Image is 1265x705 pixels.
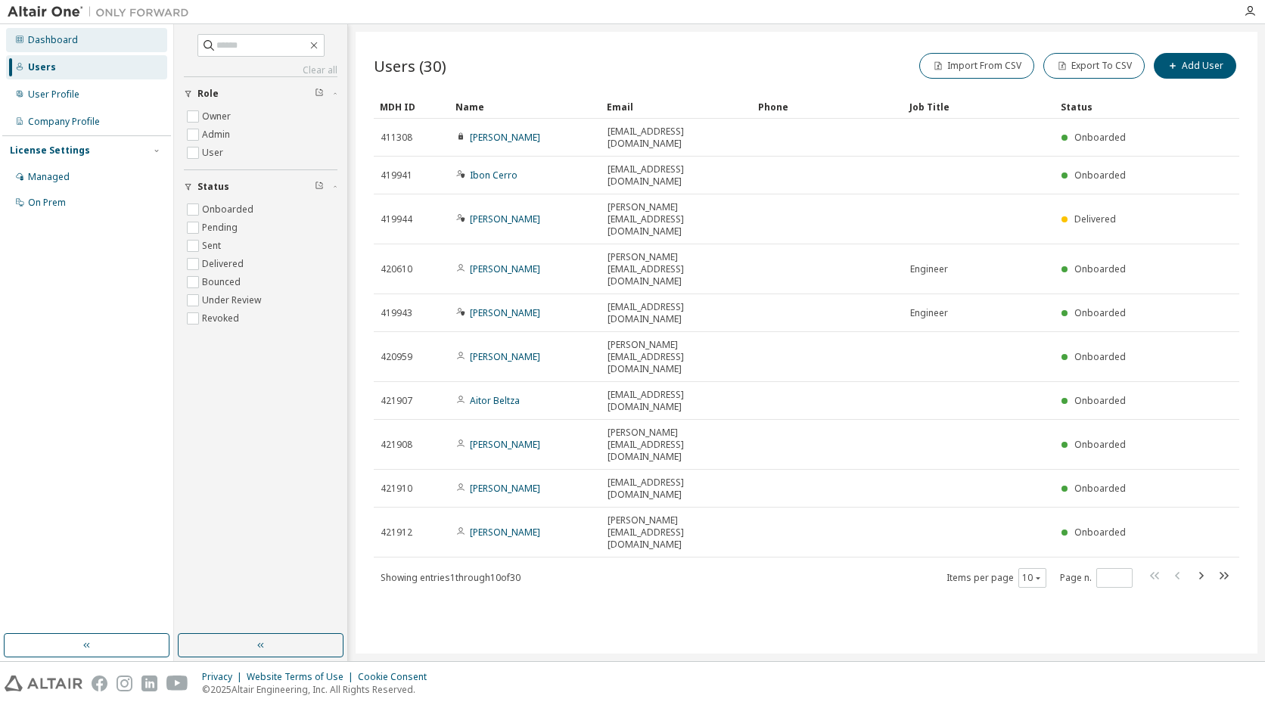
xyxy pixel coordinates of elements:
[381,351,412,363] span: 420959
[1074,213,1116,225] span: Delivered
[608,301,745,325] span: [EMAIL_ADDRESS][DOMAIN_NAME]
[184,64,337,76] a: Clear all
[28,197,66,209] div: On Prem
[1043,53,1145,79] button: Export To CSV
[470,169,517,182] a: Ibon Cerro
[10,144,90,157] div: License Settings
[381,526,412,539] span: 421912
[910,307,948,319] span: Engineer
[184,170,337,203] button: Status
[470,526,540,539] a: [PERSON_NAME]
[470,438,540,451] a: [PERSON_NAME]
[184,77,337,110] button: Role
[141,675,157,691] img: linkedin.svg
[909,95,1049,119] div: Job Title
[381,169,412,182] span: 419941
[315,181,324,193] span: Clear filter
[28,116,100,128] div: Company Profile
[1074,438,1126,451] span: Onboarded
[1074,394,1126,407] span: Onboarded
[202,255,247,273] label: Delivered
[28,89,79,101] div: User Profile
[758,95,897,119] div: Phone
[381,132,412,144] span: 411308
[608,339,745,375] span: [PERSON_NAME][EMAIL_ADDRESS][DOMAIN_NAME]
[1061,95,1161,119] div: Status
[202,237,224,255] label: Sent
[380,95,443,119] div: MDH ID
[381,395,412,407] span: 421907
[5,675,82,691] img: altair_logo.svg
[470,213,540,225] a: [PERSON_NAME]
[1022,572,1043,584] button: 10
[358,671,436,683] div: Cookie Consent
[92,675,107,691] img: facebook.svg
[1074,131,1126,144] span: Onboarded
[1074,169,1126,182] span: Onboarded
[202,107,234,126] label: Owner
[608,389,745,413] span: [EMAIL_ADDRESS][DOMAIN_NAME]
[1154,53,1236,79] button: Add User
[608,427,745,463] span: [PERSON_NAME][EMAIL_ADDRESS][DOMAIN_NAME]
[166,675,188,691] img: youtube.svg
[202,219,241,237] label: Pending
[202,683,436,696] p: © 2025 Altair Engineering, Inc. All Rights Reserved.
[247,671,358,683] div: Website Terms of Use
[919,53,1034,79] button: Import From CSV
[470,350,540,363] a: [PERSON_NAME]
[381,263,412,275] span: 420610
[117,675,132,691] img: instagram.svg
[608,251,745,287] span: [PERSON_NAME][EMAIL_ADDRESS][DOMAIN_NAME]
[608,201,745,238] span: [PERSON_NAME][EMAIL_ADDRESS][DOMAIN_NAME]
[608,514,745,551] span: [PERSON_NAME][EMAIL_ADDRESS][DOMAIN_NAME]
[1074,482,1126,495] span: Onboarded
[374,55,446,76] span: Users (30)
[197,181,229,193] span: Status
[910,263,948,275] span: Engineer
[1074,526,1126,539] span: Onboarded
[1074,306,1126,319] span: Onboarded
[28,171,70,183] div: Managed
[8,5,197,20] img: Altair One
[202,144,226,162] label: User
[1074,350,1126,363] span: Onboarded
[607,95,746,119] div: Email
[470,262,540,275] a: [PERSON_NAME]
[202,291,264,309] label: Under Review
[202,126,233,144] label: Admin
[202,200,256,219] label: Onboarded
[470,394,520,407] a: Aitor Beltza
[381,213,412,225] span: 419944
[470,131,540,144] a: [PERSON_NAME]
[197,88,219,100] span: Role
[608,477,745,501] span: [EMAIL_ADDRESS][DOMAIN_NAME]
[28,61,56,73] div: Users
[381,439,412,451] span: 421908
[608,126,745,150] span: [EMAIL_ADDRESS][DOMAIN_NAME]
[28,34,78,46] div: Dashboard
[470,482,540,495] a: [PERSON_NAME]
[470,306,540,319] a: [PERSON_NAME]
[608,163,745,188] span: [EMAIL_ADDRESS][DOMAIN_NAME]
[1074,262,1126,275] span: Onboarded
[315,88,324,100] span: Clear filter
[455,95,595,119] div: Name
[202,671,247,683] div: Privacy
[381,571,521,584] span: Showing entries 1 through 10 of 30
[946,568,1046,588] span: Items per page
[381,307,412,319] span: 419943
[381,483,412,495] span: 421910
[202,273,244,291] label: Bounced
[202,309,242,328] label: Revoked
[1060,568,1133,588] span: Page n.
